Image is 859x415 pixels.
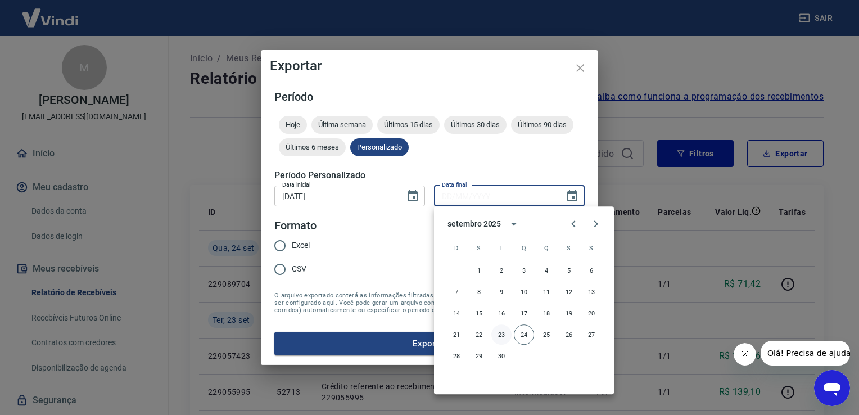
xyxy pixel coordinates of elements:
button: 12 [559,282,579,302]
iframe: Botão para abrir a janela de mensagens [814,370,850,406]
button: 7 [446,282,467,302]
button: 17 [514,303,534,323]
button: 3 [514,260,534,281]
button: 27 [581,324,602,345]
div: Últimos 90 dias [511,116,573,134]
legend: Formato [274,218,317,234]
span: quarta-feira [514,237,534,259]
button: 13 [581,282,602,302]
span: Hoje [279,120,307,129]
button: 25 [536,324,557,345]
button: 23 [491,324,512,345]
button: Next month [585,213,607,235]
div: Últimos 30 dias [444,116,507,134]
h5: Período [274,91,585,102]
div: Últimos 15 dias [377,116,440,134]
button: 11 [536,282,557,302]
button: 16 [491,303,512,323]
button: 1 [469,260,489,281]
button: 20 [581,303,602,323]
h4: Exportar [270,59,589,73]
button: 18 [536,303,557,323]
button: 30 [491,346,512,366]
span: CSV [292,263,306,275]
span: quinta-feira [536,237,557,259]
label: Data final [442,181,467,189]
button: 9 [491,282,512,302]
button: Previous month [562,213,585,235]
button: Exportar [274,332,585,355]
div: Hoje [279,116,307,134]
button: close [567,55,594,82]
iframe: Mensagem da empresa [761,341,850,366]
button: calendar view is open, switch to year view [504,214,523,233]
button: 8 [469,282,489,302]
button: 2 [491,260,512,281]
span: O arquivo exportado conterá as informações filtradas na tela anterior com exceção do período que ... [274,292,585,314]
button: 28 [446,346,467,366]
iframe: Fechar mensagem [734,343,756,366]
span: segunda-feira [469,237,489,259]
button: 19 [559,303,579,323]
span: Últimos 30 dias [444,120,507,129]
div: setembro 2025 [447,218,501,230]
input: DD/MM/YYYY [274,186,397,206]
button: 6 [581,260,602,281]
span: Últimos 15 dias [377,120,440,129]
button: 5 [559,260,579,281]
button: 21 [446,324,467,345]
span: Últimos 6 meses [279,143,346,151]
button: 14 [446,303,467,323]
h5: Período Personalizado [274,170,585,181]
button: Choose date [561,185,584,207]
span: domingo [446,237,467,259]
button: 10 [514,282,534,302]
span: terça-feira [491,237,512,259]
button: 15 [469,303,489,323]
span: sábado [581,237,602,259]
button: Choose date, selected date is 23 de set de 2025 [401,185,424,207]
span: Personalizado [350,143,409,151]
button: 26 [559,324,579,345]
span: Olá! Precisa de ajuda? [7,8,94,17]
button: 24 [514,324,534,345]
button: 4 [536,260,557,281]
div: Última semana [311,116,373,134]
div: Últimos 6 meses [279,138,346,156]
span: Últimos 90 dias [511,120,573,129]
span: sexta-feira [559,237,579,259]
button: 22 [469,324,489,345]
button: 29 [469,346,489,366]
span: Última semana [311,120,373,129]
span: Excel [292,240,310,251]
input: DD/MM/YYYY [434,186,557,206]
div: Personalizado [350,138,409,156]
label: Data inicial [282,181,311,189]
